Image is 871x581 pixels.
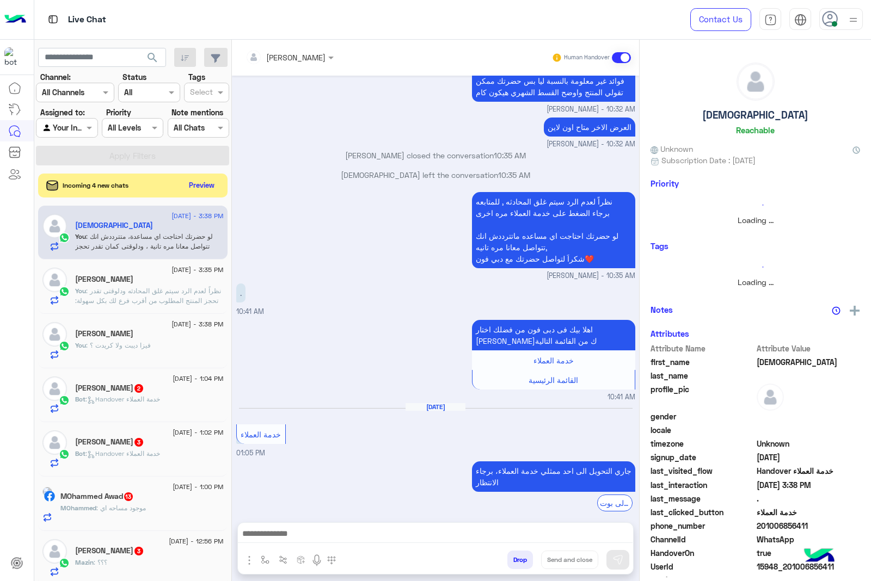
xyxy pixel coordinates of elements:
img: send voice note [310,554,323,567]
img: WhatsApp [59,449,70,460]
span: last_visited_flow [651,465,755,477]
span: [DATE] - 3:38 PM [171,211,223,221]
img: create order [297,555,305,564]
p: 26/2/2025, 10:41 AM [472,320,635,350]
span: ؟؟؟ [94,558,107,566]
span: 2 [757,534,861,545]
img: defaultAdmin.png [42,214,67,238]
p: [DEMOGRAPHIC_DATA] left the conversation [236,169,635,181]
span: gender [651,411,755,422]
span: [DATE] - 1:02 PM [173,428,223,437]
span: [DATE] - 1:00 PM [173,482,223,492]
span: فيزا ديبت ولا كريدت ؟ [86,341,151,349]
img: WhatsApp [59,395,70,406]
span: You [75,341,86,349]
p: Live Chat [68,13,106,27]
span: You [75,287,86,295]
button: Drop [507,551,533,569]
img: send attachment [243,554,256,567]
h5: [DEMOGRAPHIC_DATA] [702,109,808,121]
span: UserId [651,561,755,572]
span: search [146,51,159,64]
button: Trigger scenario [274,551,292,568]
div: الرجوع الى بوت [597,495,633,511]
img: select flow [261,555,269,564]
h5: Asmaa Ali [75,329,133,338]
span: Bot [75,395,85,403]
span: last_interaction [651,479,755,491]
img: tab [46,13,60,26]
span: . [757,493,861,504]
img: defaultAdmin.png [737,63,774,100]
span: 2025-08-27T12:38:23.2220244Z [757,479,861,491]
h6: Priority [651,178,679,188]
span: Handover خدمة العملاء [757,465,861,477]
span: نظراً لعدم الرد سيتم غلق المحادثه ودلوقتى تقدر تحجز المنتج المطلوب من أقرب فرع لك بكل سهولة: 1️⃣ ... [75,287,223,373]
a: Contact Us [690,8,751,31]
div: loading... [653,257,857,276]
span: Loading ... [738,215,774,225]
span: 10:41 AM [608,392,635,403]
img: send message [612,554,623,565]
span: 3 [134,438,143,447]
span: Unknown [757,438,861,449]
label: Status [122,71,146,83]
span: MOhammed [60,504,96,512]
img: Logo [4,8,26,31]
span: last_clicked_button [651,506,755,518]
label: Note mentions [171,107,223,118]
span: خدمة العملاء [757,506,861,518]
img: make a call [327,556,336,565]
span: خدمة العملاء [241,430,281,439]
span: HandoverOn [651,547,755,559]
span: 2025-02-25T14:18:31.144Z [757,452,861,463]
span: [PERSON_NAME] - 10:32 AM [547,139,635,150]
img: tab [764,14,777,26]
button: Apply Filters [36,146,229,165]
h5: Mostafa Khalled [75,437,144,447]
span: [DATE] - 3:38 PM [171,319,223,329]
span: phone_number [651,520,755,531]
span: true [757,547,861,559]
img: profile [847,13,860,27]
span: Mazin [75,558,94,566]
span: [DATE] - 12:56 PM [169,536,223,546]
h5: Mohamd Hossam [75,384,144,393]
span: [PERSON_NAME] - 10:32 AM [547,104,635,115]
span: : Handover خدمة العملاء [85,449,160,458]
span: Loading ... [738,277,774,287]
span: 10:41 AM [236,307,264,316]
button: select flow [256,551,274,568]
span: القائمة الرئيسية [529,375,578,385]
p: 27/8/2025, 1:05 PM [472,461,635,492]
h6: Notes [651,305,673,314]
span: [DATE] - 3:35 PM [171,265,223,275]
img: defaultAdmin.png [757,384,784,411]
span: signup_date [651,452,755,463]
img: tab [794,14,807,26]
img: defaultAdmin.png [42,539,67,564]
p: 26/2/2025, 10:35 AM [472,192,635,268]
div: Select [188,86,213,100]
span: خدمة العملاء [533,356,574,365]
img: picture [42,487,52,497]
span: : Handover خدمة العملاء [85,395,160,403]
img: WhatsApp [59,341,70,351]
span: Unknown [651,143,693,154]
img: WhatsApp [59,232,70,243]
p: 26/2/2025, 10:41 AM [236,283,246,302]
span: null [757,424,861,436]
img: Facebook [44,491,55,502]
img: notes [832,306,841,315]
a: tab [759,8,781,31]
label: Tags [188,71,205,83]
span: ChannelId [651,534,755,545]
h5: cristiano [75,221,153,230]
label: Priority [106,107,131,118]
button: Preview [185,177,219,193]
label: Channel: [40,71,71,83]
span: 2 [134,384,143,393]
h5: Ahmed Yousry [75,275,133,284]
button: search [139,48,166,71]
img: add [850,306,860,316]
